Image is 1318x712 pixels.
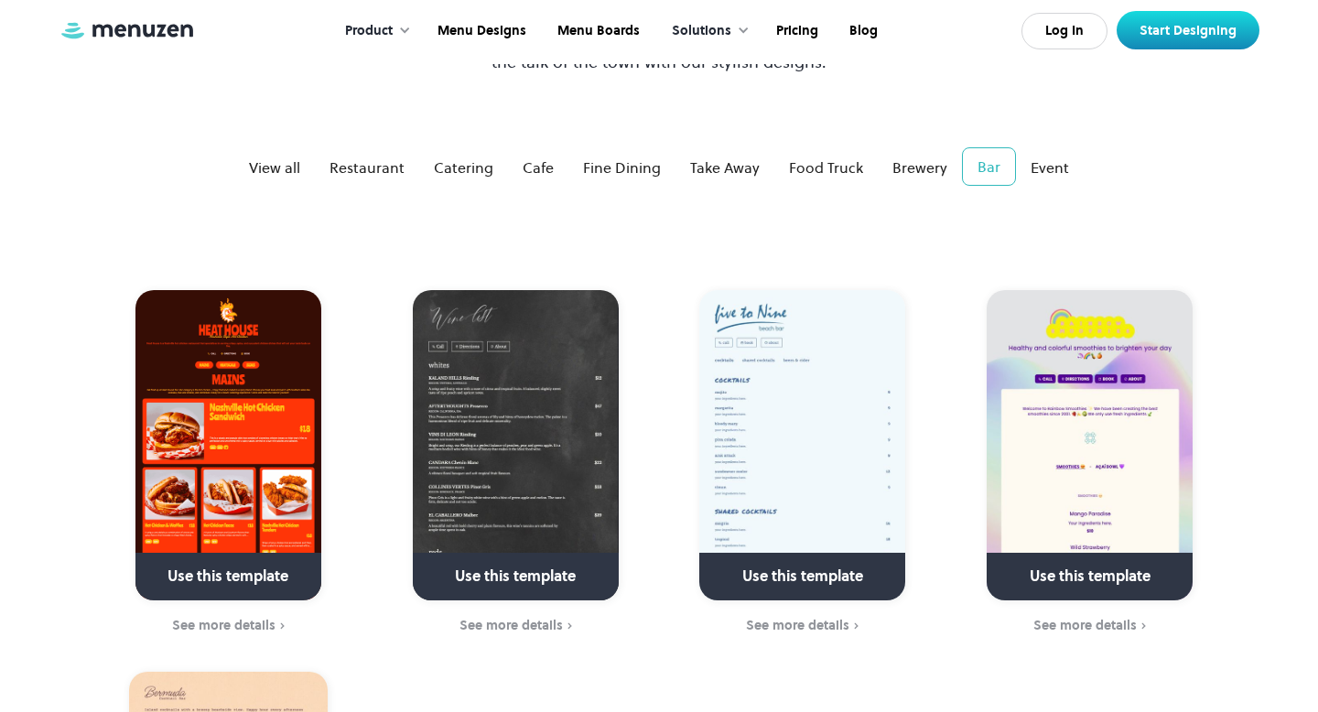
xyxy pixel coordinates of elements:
div: Take Away [690,156,760,178]
a: See more details [384,616,648,636]
div: Restaurant [329,156,405,178]
a: Use this template [987,290,1193,600]
div: Bar [978,156,1000,178]
div: Solutions [672,21,731,41]
a: Use this template [135,290,321,600]
a: Pricing [759,3,832,59]
a: Blog [832,3,891,59]
div: Product [327,3,420,59]
div: See more details [172,618,275,632]
div: Product [345,21,393,41]
div: Event [1031,156,1069,178]
div: See more details [459,618,563,632]
a: Start Designing [1117,11,1259,49]
div: Food Truck [789,156,863,178]
a: See more details [671,616,935,636]
a: Use this template [699,290,905,600]
a: Menu Designs [420,3,540,59]
a: Log In [1021,13,1107,49]
div: Cafe [523,156,554,178]
div: Solutions [654,3,759,59]
a: Menu Boards [540,3,654,59]
div: View all [249,156,300,178]
div: Catering [434,156,493,178]
a: See more details [96,616,361,636]
div: Fine Dining [583,156,661,178]
div: Brewery [892,156,947,178]
div: See more details [746,618,849,632]
div: See more details [1033,618,1137,632]
a: Use this template [413,290,619,600]
a: See more details [957,616,1222,636]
